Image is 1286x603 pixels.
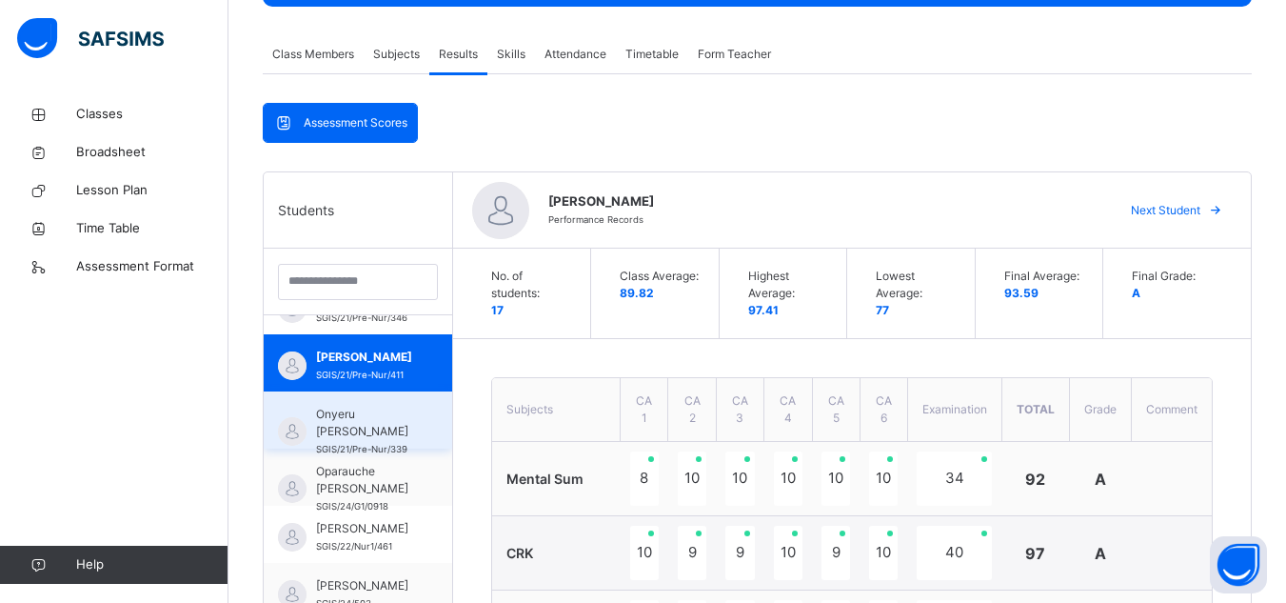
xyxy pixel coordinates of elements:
[278,200,334,220] span: Students
[1131,378,1212,442] th: Comment
[1095,470,1106,489] span: A
[316,520,409,537] span: [PERSON_NAME]
[1017,402,1055,416] span: Total
[860,378,907,442] th: CA 6
[76,143,228,162] span: Broadsheet
[774,526,802,580] div: 10
[76,181,228,200] span: Lesson Plan
[748,268,828,302] span: Highest Average:
[698,46,771,63] span: Form Teacher
[621,378,668,442] th: CA 1
[472,182,529,239] img: default.svg
[725,452,754,506] div: 10
[620,286,654,300] span: 89.82
[774,452,802,506] div: 10
[1004,286,1039,300] span: 93.59
[764,378,812,442] th: CA 4
[821,526,850,580] div: 9
[678,452,706,506] div: 10
[17,18,164,58] img: safsims
[821,452,850,506] div: 10
[316,444,407,454] span: SGIS/21/Pre-Nur/339
[316,577,409,594] span: [PERSON_NAME]
[491,303,504,317] span: 17
[876,303,889,317] span: 77
[506,545,533,561] span: CRK
[76,257,228,276] span: Assessment Format
[439,46,478,63] span: Results
[373,46,420,63] span: Subjects
[869,452,898,506] div: 10
[76,105,228,124] span: Classes
[278,523,307,552] img: default.svg
[1210,536,1267,593] button: Open asap
[497,46,525,63] span: Skills
[630,452,659,506] div: 8
[917,526,992,580] div: 40
[506,471,584,487] span: Mental Sum
[625,46,679,63] span: Timetable
[1131,202,1200,219] span: Next Student
[272,46,354,63] span: Class Members
[544,46,606,63] span: Attendance
[620,268,700,285] span: Class Average:
[1025,470,1045,489] span: 92
[668,378,716,442] th: CA 2
[876,268,956,302] span: Lowest Average:
[316,349,412,366] span: [PERSON_NAME]
[678,526,706,580] div: 9
[1025,544,1045,563] span: 97
[548,192,1097,211] span: [PERSON_NAME]
[725,526,754,580] div: 9
[278,352,307,380] img: default.svg
[278,417,307,446] img: default.svg
[548,214,643,225] span: Performance Records
[316,312,407,323] span: SGIS/21/Pre-Nur/346
[316,370,404,380] span: SGIS/21/Pre-Nur/411
[316,406,409,440] span: Onyeru [PERSON_NAME]
[492,378,621,442] th: Subjects
[812,378,860,442] th: CA 5
[1132,286,1140,300] span: A
[907,378,1001,442] th: Examination
[316,501,388,512] span: SGIS/24/G1/0918
[1004,268,1084,285] span: Final Average:
[491,268,571,302] span: No. of students:
[316,463,409,497] span: Oparauche [PERSON_NAME]
[304,114,407,131] span: Assessment Scores
[1069,378,1131,442] th: Grade
[716,378,763,442] th: CA 3
[316,541,392,552] span: SGIS/22/Nur1/461
[1132,268,1213,285] span: Final Grade:
[748,303,779,317] span: 97.41
[1095,544,1106,563] span: A
[630,526,659,580] div: 10
[76,555,228,574] span: Help
[278,474,307,503] img: default.svg
[76,219,228,238] span: Time Table
[869,526,898,580] div: 10
[917,452,992,506] div: 34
